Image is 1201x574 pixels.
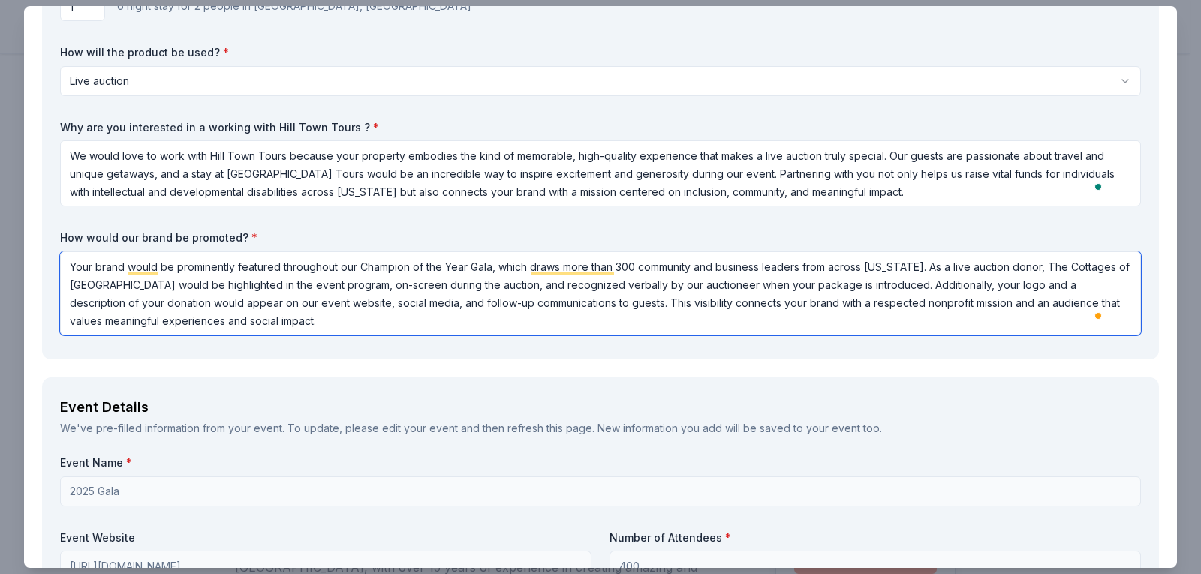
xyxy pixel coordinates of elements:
label: Event Name [60,455,1141,470]
div: We've pre-filled information from your event. To update, please edit your event and then refresh ... [60,419,1141,437]
label: Event Website [60,530,591,545]
label: Why are you interested in a working with Hill Town Tours ? [60,120,1141,135]
label: How will the product be used? [60,45,1141,60]
div: Event Details [60,395,1141,419]
textarea: To enrich screen reader interactions, please activate Accessibility in Grammarly extension settings [60,251,1141,335]
textarea: To enrich screen reader interactions, please activate Accessibility in Grammarly extension settings [60,140,1141,206]
label: How would our brand be promoted? [60,230,1141,245]
label: Number of Attendees [610,530,1141,545]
